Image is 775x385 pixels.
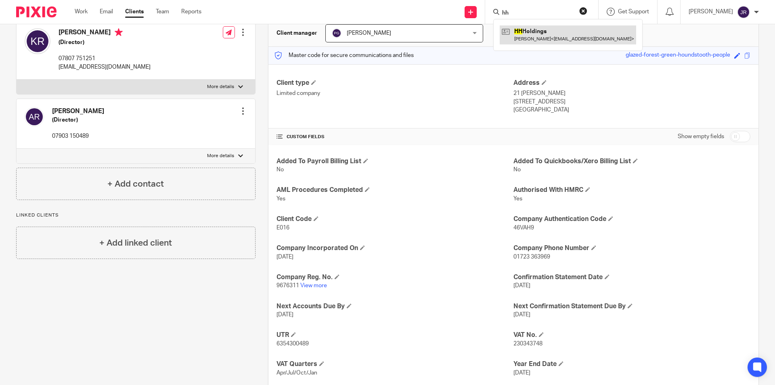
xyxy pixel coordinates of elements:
[513,186,750,194] h4: Authorised With HMRC
[276,196,285,202] span: Yes
[513,341,542,347] span: 230343748
[513,370,530,376] span: [DATE]
[52,116,104,124] h5: (Director)
[52,132,104,140] p: 07903 150489
[626,51,730,60] div: glazed-forest-green-houndstooth-people
[513,98,750,106] p: [STREET_ADDRESS]
[276,215,513,223] h4: Client Code
[347,30,391,36] span: [PERSON_NAME]
[618,9,649,15] span: Get Support
[52,107,104,116] h4: [PERSON_NAME]
[276,134,513,140] h4: CUSTOM FIELDS
[59,28,151,38] h4: [PERSON_NAME]
[513,157,750,166] h4: Added To Quickbooks/Xero Billing List
[99,237,172,249] h4: + Add linked client
[513,244,750,252] h4: Company Phone Number
[579,7,587,15] button: Clear
[276,360,513,368] h4: VAT Quarters
[276,283,299,288] span: 9676311
[274,51,414,59] p: Master code for secure communications and files
[276,244,513,252] h4: Company Incorporated On
[513,331,750,339] h4: VAT No.
[25,28,50,54] img: svg%3E
[59,38,151,46] h5: (Director)
[156,8,169,16] a: Team
[115,28,123,36] i: Primary
[75,8,88,16] a: Work
[25,107,44,126] img: svg%3E
[513,89,750,97] p: 21 [PERSON_NAME]
[125,8,144,16] a: Clients
[276,157,513,166] h4: Added To Payroll Billing List
[513,106,750,114] p: [GEOGRAPHIC_DATA]
[513,360,750,368] h4: Year End Date
[59,63,151,71] p: [EMAIL_ADDRESS][DOMAIN_NAME]
[513,79,750,87] h4: Address
[276,312,293,318] span: [DATE]
[513,283,530,288] span: [DATE]
[678,133,724,141] label: Show empty fields
[16,6,57,17] img: Pixie
[501,10,574,17] input: Search
[513,225,534,231] span: 46VAH9
[207,153,234,159] p: More details
[513,167,521,173] span: No
[100,8,113,16] a: Email
[276,302,513,311] h4: Next Accounts Due By
[276,89,513,97] p: Limited company
[181,8,201,16] a: Reports
[513,273,750,282] h4: Confirmation Statement Date
[300,283,327,288] a: View more
[107,178,164,190] h4: + Add contact
[276,167,284,173] span: No
[59,55,151,63] p: 07807 751251
[332,28,341,38] img: svg%3E
[276,273,513,282] h4: Company Reg. No.
[276,331,513,339] h4: UTR
[737,6,750,19] img: svg%3E
[276,29,317,37] h3: Client manager
[276,225,289,231] span: E016
[276,254,293,260] span: [DATE]
[689,8,733,16] p: [PERSON_NAME]
[513,302,750,311] h4: Next Confirmation Statement Due By
[276,370,317,376] span: Apr/Jul/Oct/Jan
[513,312,530,318] span: [DATE]
[276,79,513,87] h4: Client type
[276,186,513,194] h4: AML Procedures Completed
[513,254,550,260] span: 01723 363969
[16,212,256,219] p: Linked clients
[207,84,234,90] p: More details
[276,341,309,347] span: 6354300489
[513,196,522,202] span: Yes
[513,215,750,223] h4: Company Authentication Code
